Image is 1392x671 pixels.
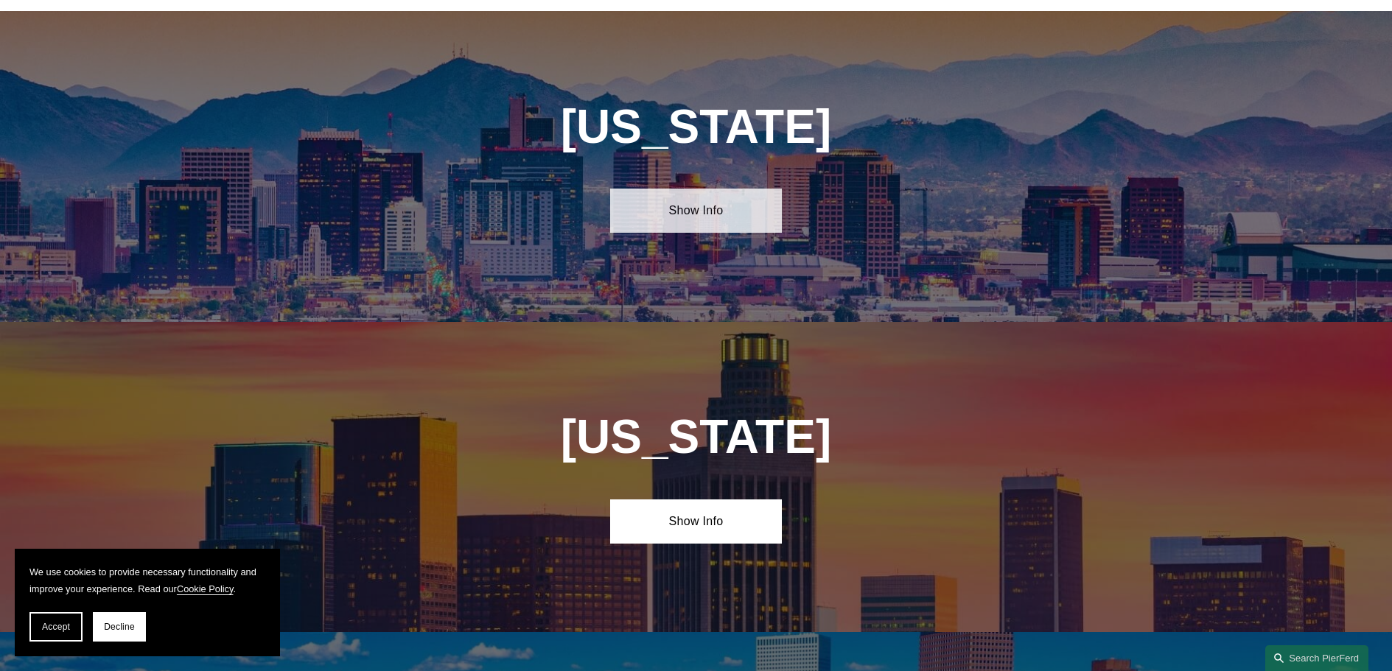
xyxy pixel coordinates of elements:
a: Show Info [610,189,782,233]
p: We use cookies to provide necessary functionality and improve your experience. Read our . [29,563,265,597]
button: Decline [93,612,146,642]
h1: [US_STATE] [481,100,911,154]
h1: [US_STATE] [481,410,911,464]
a: Show Info [610,499,782,544]
span: Accept [42,622,70,632]
span: Decline [104,622,135,632]
section: Cookie banner [15,549,280,656]
button: Accept [29,612,83,642]
a: Search this site [1265,645,1368,671]
a: Cookie Policy [177,583,234,594]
